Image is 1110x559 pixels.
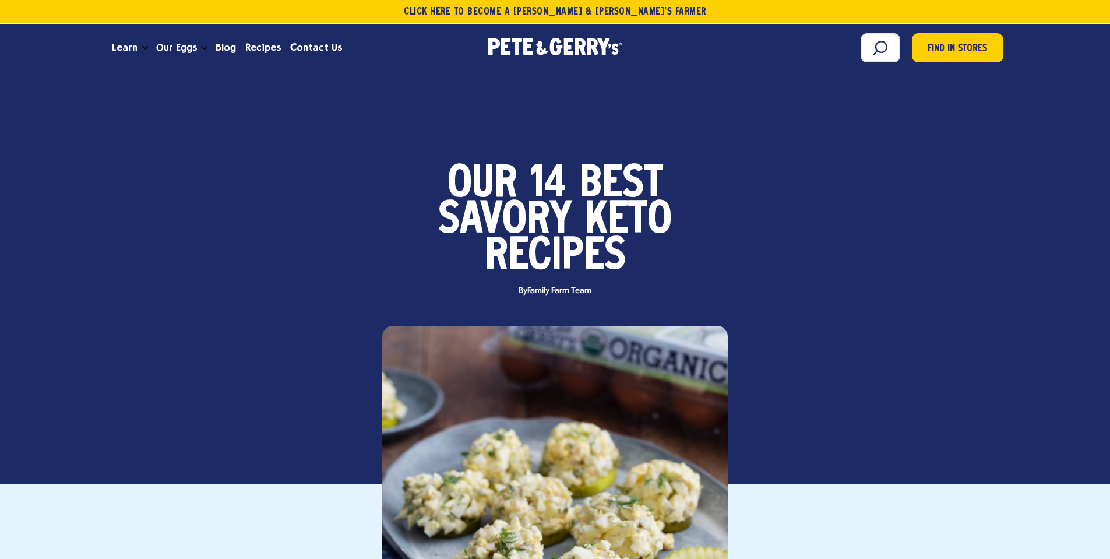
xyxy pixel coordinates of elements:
span: Contact Us [290,40,342,55]
span: Keto [585,203,672,239]
span: Our Eggs [156,40,197,55]
span: Recipes [245,40,281,55]
a: Find in Stores [912,33,1003,62]
span: Best [579,167,663,203]
button: Open the dropdown menu for Our Eggs [202,46,207,50]
a: Our Eggs [151,32,202,64]
span: Savory [438,203,572,239]
span: Recipes [485,239,626,275]
span: Family Farm Team [527,286,591,296]
span: Our [447,167,517,203]
input: Search [861,33,900,62]
span: By [513,287,597,296]
a: Learn [107,32,142,64]
span: Find in Stores [928,41,987,57]
span: Learn [112,40,138,55]
button: Open the dropdown menu for Learn [142,46,148,50]
a: Recipes [241,32,286,64]
span: 14 [530,167,566,203]
a: Blog [211,32,241,64]
a: Contact Us [286,32,347,64]
span: Blog [216,40,236,55]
